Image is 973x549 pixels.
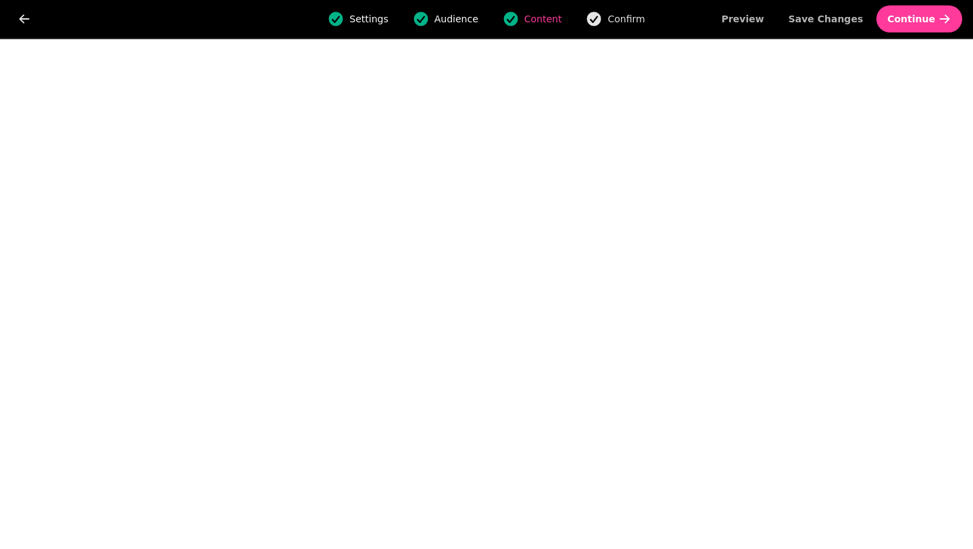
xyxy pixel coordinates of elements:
span: Settings [349,12,388,26]
span: Continue [887,14,935,24]
button: Continue [876,5,962,32]
span: Audience [434,12,478,26]
button: Preview [711,5,775,32]
span: Confirm [607,12,645,26]
button: go back [11,5,38,32]
span: Save Changes [789,14,864,24]
span: Preview [722,14,764,24]
span: Content [524,12,562,26]
button: Save Changes [778,5,874,32]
